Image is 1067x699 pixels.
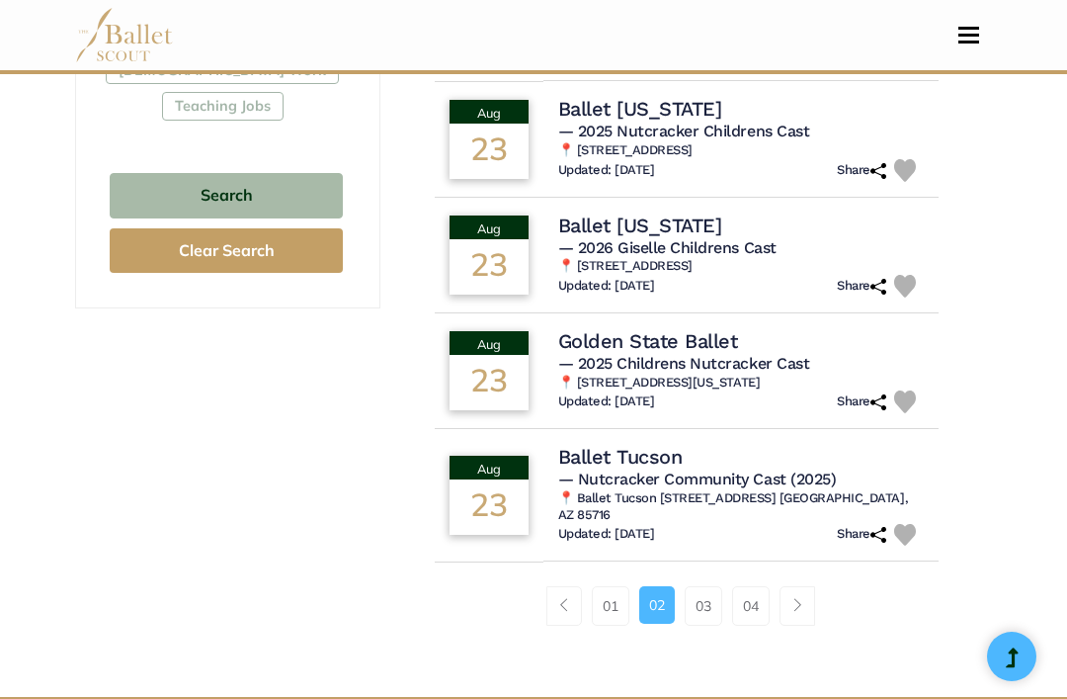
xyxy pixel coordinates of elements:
button: Clear Search [110,228,343,273]
h6: Share [837,393,886,410]
h6: 📍 [STREET_ADDRESS][US_STATE] [558,375,924,392]
div: 23 [450,355,529,410]
div: Aug [450,216,529,239]
a: 01 [592,586,629,626]
h4: Ballet Tucson [558,444,683,470]
h6: Updated: [DATE] [558,278,655,295]
div: 23 [450,239,529,295]
h6: 📍 [STREET_ADDRESS] [558,142,924,159]
a: 03 [685,586,722,626]
h6: Share [837,526,886,543]
h6: Share [837,278,886,295]
div: Aug [450,100,529,124]
h6: Updated: [DATE] [558,162,655,179]
a: 02 [639,586,675,624]
h6: 📍 Ballet Tucson [STREET_ADDRESS] [GEOGRAPHIC_DATA], AZ 85716 [558,490,924,524]
h6: Updated: [DATE] [558,393,655,410]
button: Toggle navigation [945,26,992,44]
h4: Ballet [US_STATE] [558,96,722,122]
h4: Golden State Ballet [558,328,738,354]
span: — 2026 Giselle Childrens Cast [558,238,777,257]
div: 23 [450,480,529,535]
span: — 2025 Nutcracker Childrens Cast [558,122,810,140]
h6: Share [837,162,886,179]
h6: 📍 [STREET_ADDRESS] [558,258,924,275]
a: 04 [732,586,770,626]
h6: Updated: [DATE] [558,526,655,543]
div: Aug [450,456,529,480]
nav: Page navigation example [546,586,826,626]
button: Search [110,173,343,219]
span: — 2025 Childrens Nutcracker Cast [558,354,810,373]
div: Aug [450,331,529,355]
h4: Ballet [US_STATE] [558,213,722,238]
div: 23 [450,124,529,179]
span: — Nutcracker Community Cast (2025) [558,470,837,488]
